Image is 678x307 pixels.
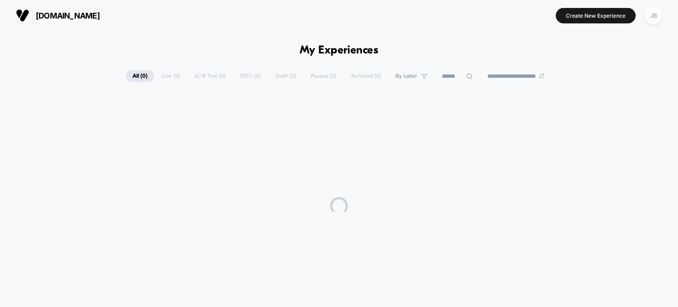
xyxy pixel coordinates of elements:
[395,73,417,80] span: By Label
[645,7,662,24] div: JB
[36,11,100,20] span: [DOMAIN_NAME]
[539,73,544,79] img: end
[642,7,665,25] button: JB
[556,8,636,23] button: Create New Experience
[126,70,154,82] span: All ( 0 )
[13,8,102,23] button: [DOMAIN_NAME]
[16,9,29,22] img: Visually logo
[300,44,379,57] h1: My Experiences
